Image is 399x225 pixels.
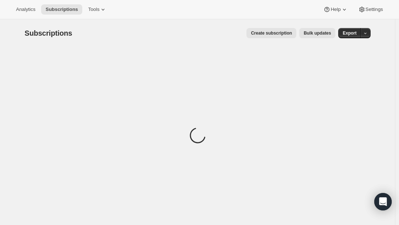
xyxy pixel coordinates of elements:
div: Open Intercom Messenger [374,193,392,210]
span: Analytics [16,7,35,12]
button: Settings [354,4,387,15]
span: Subscriptions [46,7,78,12]
span: Export [343,30,356,36]
button: Bulk updates [299,28,335,38]
button: Subscriptions [41,4,82,15]
button: Help [319,4,352,15]
span: Bulk updates [304,30,331,36]
button: Create subscription [246,28,296,38]
span: Tools [88,7,99,12]
span: Settings [366,7,383,12]
span: Help [331,7,340,12]
button: Tools [84,4,111,15]
button: Analytics [12,4,40,15]
button: Export [338,28,361,38]
span: Subscriptions [25,29,72,37]
span: Create subscription [251,30,292,36]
